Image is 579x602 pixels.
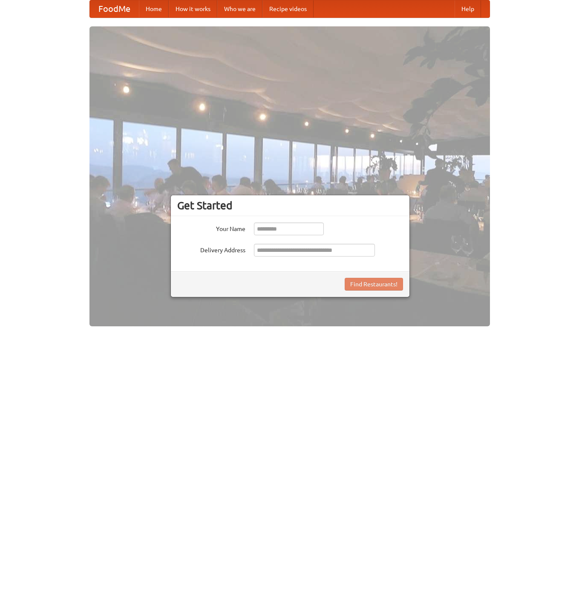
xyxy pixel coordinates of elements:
[455,0,481,17] a: Help
[345,278,403,291] button: Find Restaurants!
[139,0,169,17] a: Home
[90,0,139,17] a: FoodMe
[217,0,262,17] a: Who we are
[262,0,314,17] a: Recipe videos
[177,244,245,254] label: Delivery Address
[169,0,217,17] a: How it works
[177,223,245,233] label: Your Name
[177,199,403,212] h3: Get Started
